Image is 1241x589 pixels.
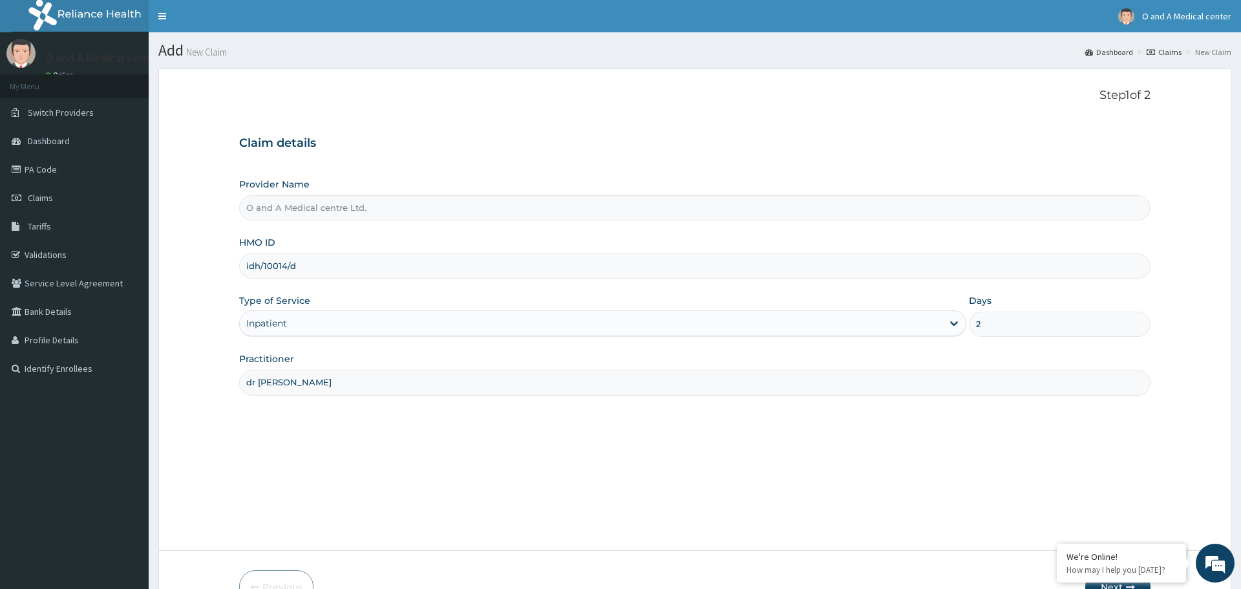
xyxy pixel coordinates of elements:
[239,236,275,249] label: HMO ID
[1118,8,1134,25] img: User Image
[969,294,992,307] label: Days
[239,136,1150,151] h3: Claim details
[158,42,1231,59] h1: Add
[28,192,53,204] span: Claims
[28,135,70,147] span: Dashboard
[6,39,36,68] img: User Image
[28,107,94,118] span: Switch Providers
[45,52,161,64] p: O and A Medical center
[24,65,52,97] img: d_794563401_company_1708531726252_794563401
[75,163,178,294] span: We're online!
[6,353,246,398] textarea: Type your message and hit 'Enter'
[1085,47,1133,58] a: Dashboard
[1183,47,1231,58] li: New Claim
[239,178,310,191] label: Provider Name
[239,253,1150,279] input: Enter HMO ID
[239,294,310,307] label: Type of Service
[45,70,76,80] a: Online
[28,220,51,232] span: Tariffs
[1142,10,1231,22] span: O and A Medical center
[1066,551,1176,562] div: We're Online!
[1066,564,1176,575] p: How may I help you today?
[239,89,1150,103] p: Step 1 of 2
[239,352,294,365] label: Practitioner
[212,6,243,37] div: Minimize live chat window
[67,72,217,89] div: Chat with us now
[239,370,1150,395] input: Enter Name
[1147,47,1182,58] a: Claims
[184,47,227,57] small: New Claim
[246,317,287,330] div: Inpatient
